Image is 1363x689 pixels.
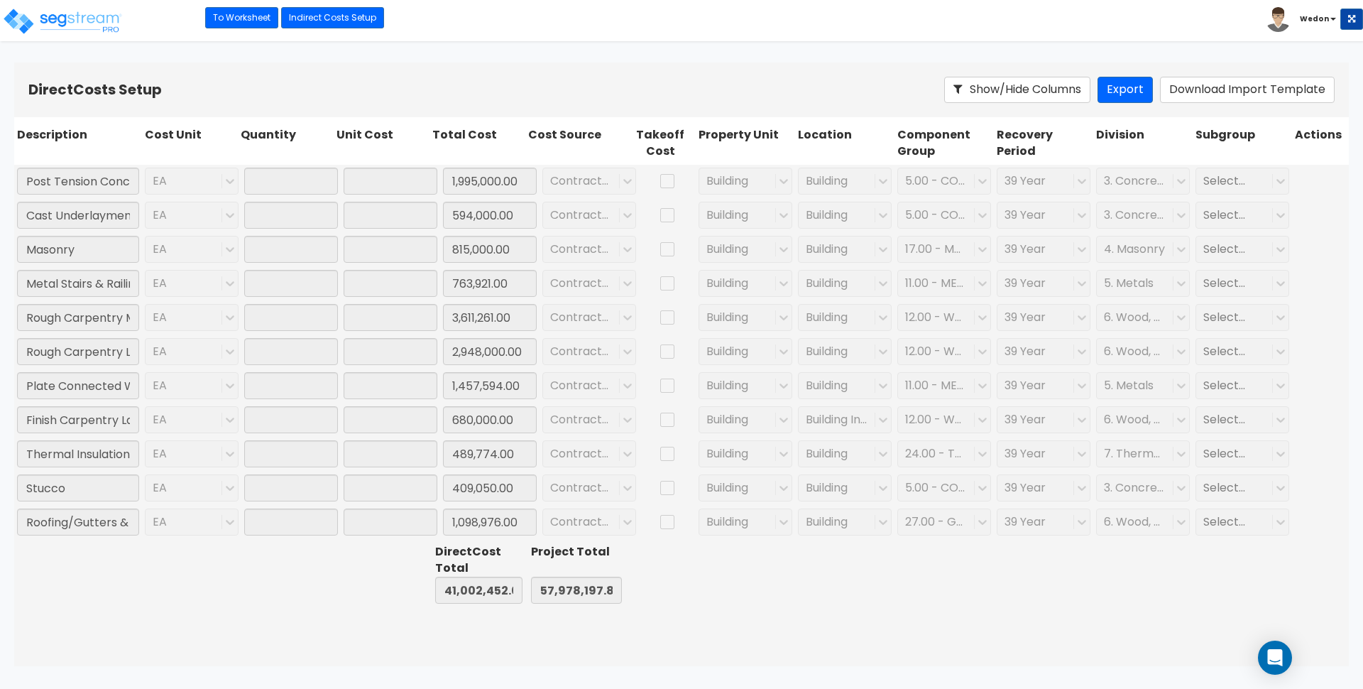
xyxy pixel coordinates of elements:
[696,124,795,163] div: Property Unit
[531,544,622,560] div: Project Total
[1097,77,1153,103] button: Export
[205,7,278,28] a: To Worksheet
[894,124,994,163] div: Component Group
[795,124,894,163] div: Location
[525,124,625,163] div: Cost Source
[1193,124,1292,163] div: Subgroup
[1266,7,1291,32] img: avatar.png
[1300,13,1329,24] b: Wedon
[28,80,162,99] b: Direct Costs Setup
[334,124,429,163] div: Unit Cost
[14,124,142,163] div: Description
[1292,124,1349,163] div: Actions
[281,7,384,28] a: Indirect Costs Setup
[2,7,123,36] img: logo_pro_r.png
[429,124,525,163] div: Total Cost
[1258,641,1292,675] div: Open Intercom Messenger
[944,77,1090,103] button: Show/Hide Columns
[142,124,238,163] div: Cost Unit
[238,124,334,163] div: Quantity
[625,124,696,163] div: Takeoff Cost
[994,124,1093,163] div: Recovery Period
[1093,124,1193,163] div: Division
[435,544,522,577] div: Direct Cost Total
[1160,77,1335,103] button: Download Import Template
